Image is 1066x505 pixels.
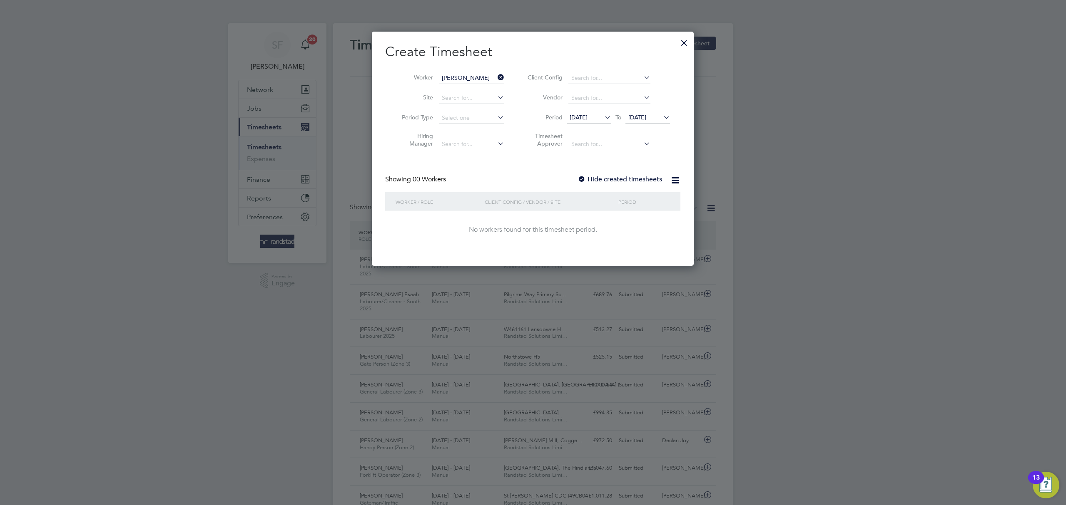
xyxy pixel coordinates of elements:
div: Showing [385,175,448,184]
label: Timesheet Approver [525,132,563,147]
label: Period Type [396,114,433,121]
span: [DATE] [570,114,588,121]
input: Search for... [568,139,650,150]
label: Period [525,114,563,121]
label: Hiring Manager [396,132,433,147]
label: Client Config [525,74,563,81]
input: Search for... [439,92,504,104]
div: Client Config / Vendor / Site [483,192,616,211]
label: Site [396,94,433,101]
input: Search for... [568,72,650,84]
span: 00 Workers [413,175,446,183]
span: [DATE] [628,114,646,121]
div: Period [616,192,672,211]
div: Worker / Role [394,192,483,211]
span: To [613,112,624,123]
input: Search for... [439,139,504,150]
label: Hide created timesheets [578,175,662,183]
h2: Create Timesheet [385,43,680,61]
div: 13 [1032,478,1040,488]
label: Vendor [525,94,563,101]
button: Open Resource Center, 13 new notifications [1033,472,1059,498]
input: Search for... [568,92,650,104]
input: Search for... [439,72,504,84]
div: No workers found for this timesheet period. [394,225,672,234]
label: Worker [396,74,433,81]
input: Select one [439,112,504,124]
